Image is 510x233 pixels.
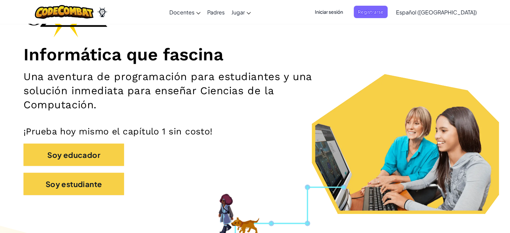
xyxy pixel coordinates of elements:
a: Docentes [166,3,204,21]
button: Soy educador [23,143,124,166]
font: Registrarse [358,9,384,15]
font: Informática que fascina [23,44,223,64]
font: Padres [207,9,225,16]
a: Padres [204,3,228,21]
button: Soy estudiante [23,173,124,195]
font: Una aventura de programación para estudiantes y una solución inmediata para enseñar Ciencias de l... [23,70,312,111]
img: Logotipo de CodeCombat [35,5,94,19]
a: Jugar [228,3,254,21]
font: Iniciar sesión [315,9,343,15]
font: Jugar [231,9,245,16]
font: Español ([GEOGRAPHIC_DATA]) [396,9,477,16]
font: Soy educador [47,151,100,160]
font: ¡Prueba hoy mismo el capítulo 1 sin costo! [23,126,213,136]
font: Docentes [169,9,194,16]
button: Registrarse [354,6,388,18]
button: Iniciar sesión [311,6,347,18]
a: Español ([GEOGRAPHIC_DATA]) [393,3,480,21]
img: Ozaria [97,7,108,17]
font: Soy estudiante [46,179,102,189]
